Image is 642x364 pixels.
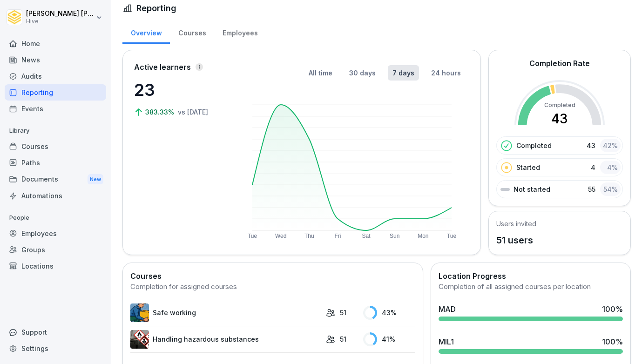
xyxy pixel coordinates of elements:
[130,330,321,349] a: Handling hazardous substances
[170,20,214,44] a: Courses
[145,107,176,117] p: 383.33%
[5,225,106,242] a: Employees
[514,184,550,194] p: Not started
[122,20,170,44] a: Overview
[5,242,106,258] a: Groups
[5,138,106,155] a: Courses
[435,300,627,325] a: MAD100%
[130,330,149,349] img: ro33qf0i8ndaw7nkfv0stvse.png
[5,188,106,204] a: Automations
[435,332,627,357] a: MIL1100%
[600,182,621,196] div: 54 %
[390,233,399,239] text: Sun
[248,233,257,239] text: Tue
[602,303,623,315] div: 100 %
[5,52,106,68] a: News
[88,174,103,185] div: New
[130,303,321,322] a: Safe working
[26,10,94,18] p: [PERSON_NAME] [PERSON_NAME]
[439,270,623,282] h2: Location Progress
[340,308,346,317] p: 51
[345,65,380,81] button: 30 days
[447,233,457,239] text: Tue
[516,162,540,172] p: Started
[363,306,415,320] div: 43 %
[5,171,106,188] a: DocumentsNew
[304,233,314,239] text: Thu
[529,58,590,69] h2: Completion Rate
[516,141,552,150] p: Completed
[5,84,106,101] a: Reporting
[275,233,286,239] text: Wed
[418,233,428,239] text: Mon
[388,65,419,81] button: 7 days
[496,219,536,229] h5: Users invited
[5,101,106,117] a: Events
[439,303,456,315] div: MAD
[136,2,176,14] h1: Reporting
[334,233,341,239] text: Fri
[439,282,623,292] div: Completion of all assigned courses per location
[5,340,106,357] a: Settings
[304,65,337,81] button: All time
[130,282,415,292] div: Completion for assigned courses
[178,107,208,117] p: vs [DATE]
[130,270,415,282] h2: Courses
[5,68,106,84] a: Audits
[5,210,106,225] p: People
[5,324,106,340] div: Support
[5,171,106,188] div: Documents
[5,155,106,171] a: Paths
[5,258,106,274] a: Locations
[5,35,106,52] a: Home
[588,184,595,194] p: 55
[130,303,149,322] img: ns5fm27uu5em6705ixom0yjt.png
[591,162,595,172] p: 4
[426,65,466,81] button: 24 hours
[602,336,623,347] div: 100 %
[134,77,227,102] p: 23
[496,233,536,247] p: 51 users
[134,61,191,73] p: Active learners
[363,332,415,346] div: 41 %
[600,139,621,152] div: 42 %
[587,141,595,150] p: 43
[439,336,454,347] div: MIL1
[5,123,106,138] p: Library
[600,161,621,174] div: 4 %
[340,334,346,344] p: 51
[214,20,266,44] a: Employees
[362,233,371,239] text: Sat
[26,18,94,25] p: Hive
